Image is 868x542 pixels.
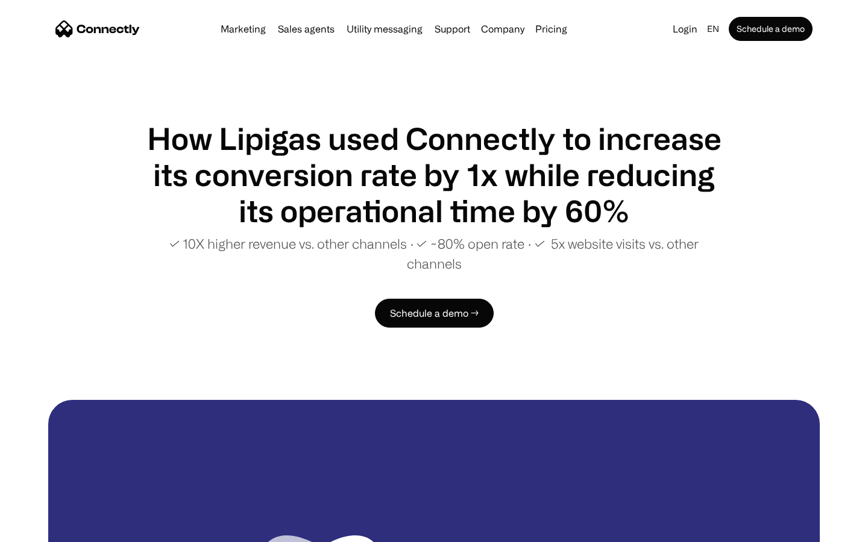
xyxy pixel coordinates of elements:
a: Marketing [216,24,271,34]
div: Company [481,20,524,37]
div: en [707,20,719,37]
a: Sales agents [273,24,339,34]
h1: How Lipigas used Connectly to increase its conversion rate by 1x while reducing its operational t... [145,120,723,229]
a: Pricing [530,24,572,34]
a: Utility messaging [342,24,427,34]
aside: Language selected: English [12,520,72,538]
a: Support [430,24,475,34]
a: Login [668,20,702,37]
a: Schedule a demo → [375,299,494,328]
p: ✓ 10X higher revenue vs. other channels ∙ ✓ ~80% open rate ∙ ✓ 5x website visits vs. other channels [145,234,723,273]
ul: Language list [24,521,72,538]
a: Schedule a demo [729,17,813,41]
